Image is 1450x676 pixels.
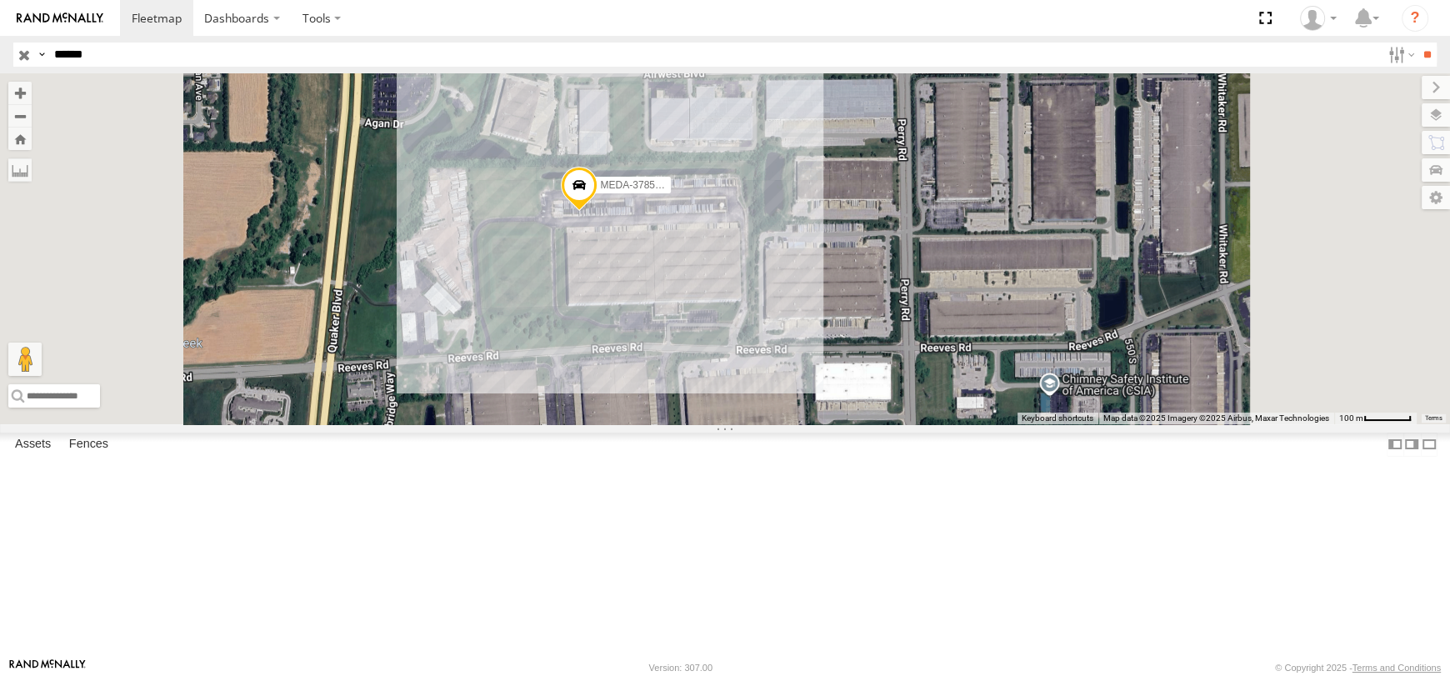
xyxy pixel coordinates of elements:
label: Hide Summary Table [1421,433,1437,457]
div: Version: 307.00 [649,663,712,673]
div: Marcos Avelar [1294,6,1342,31]
span: 100 m [1339,413,1363,423]
button: Map Scale: 100 m per 54 pixels [1334,413,1417,424]
a: Terms (opens in new tab) [1425,414,1442,421]
a: Terms and Conditions [1352,663,1441,673]
label: Search Query [35,43,48,67]
label: Map Settings [1422,186,1450,209]
span: MEDA-378576-Swing [601,180,697,192]
div: © Copyright 2025 - [1275,663,1441,673]
i: ? [1402,5,1428,32]
label: Measure [8,158,32,182]
button: Drag Pegman onto the map to open Street View [8,343,42,376]
label: Fences [61,433,117,457]
label: Dock Summary Table to the Right [1403,433,1420,457]
label: Search Filter Options [1382,43,1417,67]
span: Map data ©2025 Imagery ©2025 Airbus, Maxar Technologies [1103,413,1329,423]
img: rand-logo.svg [17,13,103,24]
button: Zoom in [8,82,32,104]
button: Zoom out [8,104,32,128]
a: Visit our Website [9,659,86,676]
label: Assets [7,433,59,457]
button: Zoom Home [8,128,32,150]
label: Dock Summary Table to the Left [1387,433,1403,457]
button: Keyboard shortcuts [1022,413,1093,424]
